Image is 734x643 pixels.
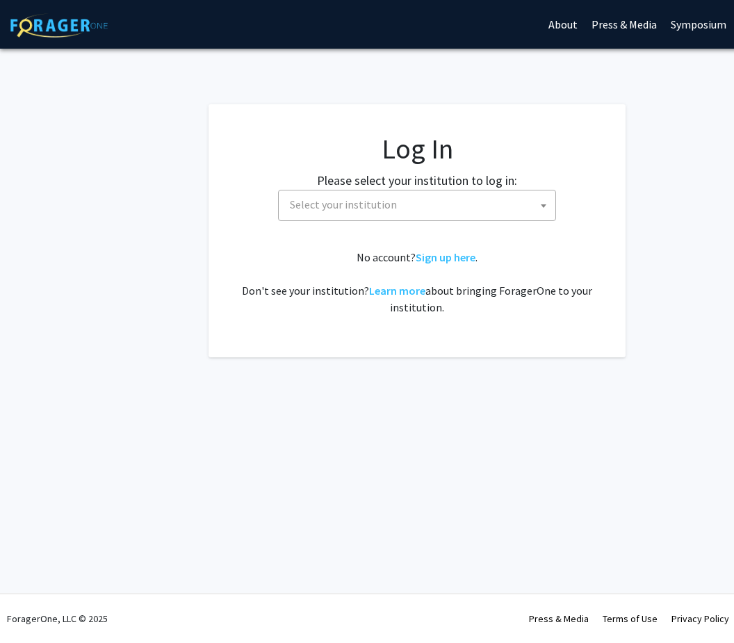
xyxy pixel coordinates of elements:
[7,594,108,643] div: ForagerOne, LLC © 2025
[284,190,555,219] span: Select your institution
[10,13,108,38] img: ForagerOne Logo
[236,249,598,316] div: No account? . Don't see your institution? about bringing ForagerOne to your institution.
[603,612,658,625] a: Terms of Use
[416,250,475,264] a: Sign up here
[369,284,425,298] a: Learn more about bringing ForagerOne to your institution
[529,612,589,625] a: Press & Media
[671,612,729,625] a: Privacy Policy
[317,171,517,190] label: Please select your institution to log in:
[236,132,598,165] h1: Log In
[290,197,397,211] span: Select your institution
[278,190,556,221] span: Select your institution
